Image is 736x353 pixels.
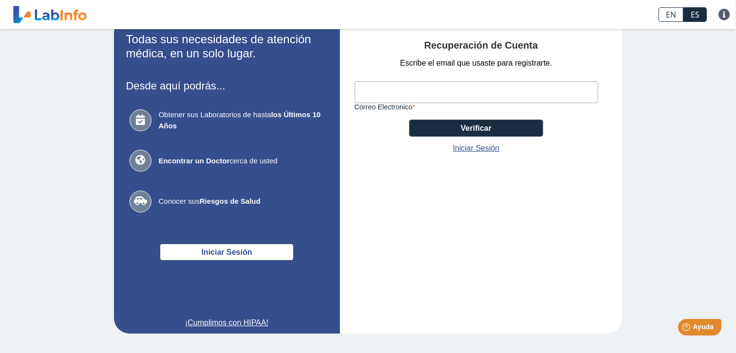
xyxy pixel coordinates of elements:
h3: Desde aquí podrás... [126,80,328,92]
a: Iniciar Sesión [453,142,500,154]
a: ¡Cumplimos con HIPAA! [126,317,328,329]
h4: Recuperación de Cuenta [355,40,608,52]
h2: Todas sus necesidades de atención médica, en un solo lugar. [126,33,328,61]
button: Iniciar Sesión [160,244,294,261]
label: Correo Electronico [355,103,598,111]
button: Verificar [409,120,543,137]
iframe: Help widget launcher [649,315,725,342]
b: Riesgos de Salud [200,197,261,205]
b: Encontrar un Doctor [159,157,230,165]
a: ES [683,7,707,22]
b: los Últimos 10 Años [159,110,321,130]
span: Conocer sus [159,196,324,207]
span: Obtener sus Laboratorios de hasta [159,109,324,131]
a: EN [659,7,683,22]
span: Escribe el email que usaste para registrarte. [400,57,552,69]
span: cerca de usted [159,156,324,167]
